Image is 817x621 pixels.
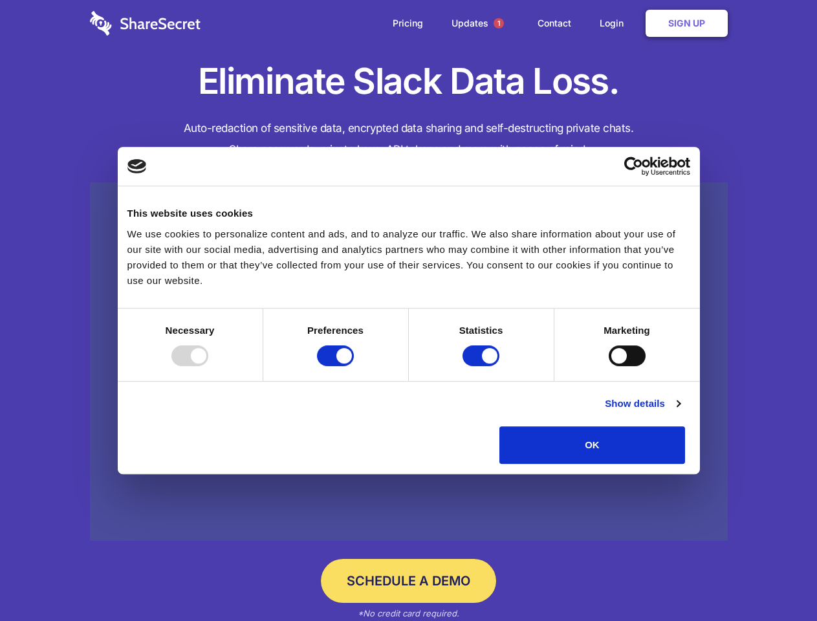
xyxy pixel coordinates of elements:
a: Show details [605,396,680,411]
a: Pricing [380,3,436,43]
em: *No credit card required. [358,608,459,618]
strong: Statistics [459,325,503,336]
h1: Eliminate Slack Data Loss. [90,58,728,105]
a: Schedule a Demo [321,559,496,603]
a: Usercentrics Cookiebot - opens in a new window [577,157,690,176]
h4: Auto-redaction of sensitive data, encrypted data sharing and self-destructing private chats. Shar... [90,118,728,160]
span: 1 [494,18,504,28]
strong: Preferences [307,325,364,336]
div: This website uses cookies [127,206,690,221]
strong: Marketing [604,325,650,336]
a: Sign Up [646,10,728,37]
button: OK [499,426,685,464]
strong: Necessary [166,325,215,336]
div: We use cookies to personalize content and ads, and to analyze our traffic. We also share informat... [127,226,690,289]
img: logo-wordmark-white-trans-d4663122ce5f474addd5e946df7df03e33cb6a1c49d2221995e7729f52c070b2.svg [90,11,201,36]
a: Contact [525,3,584,43]
a: Login [587,3,643,43]
img: logo [127,159,147,173]
a: Wistia video thumbnail [90,182,728,541]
